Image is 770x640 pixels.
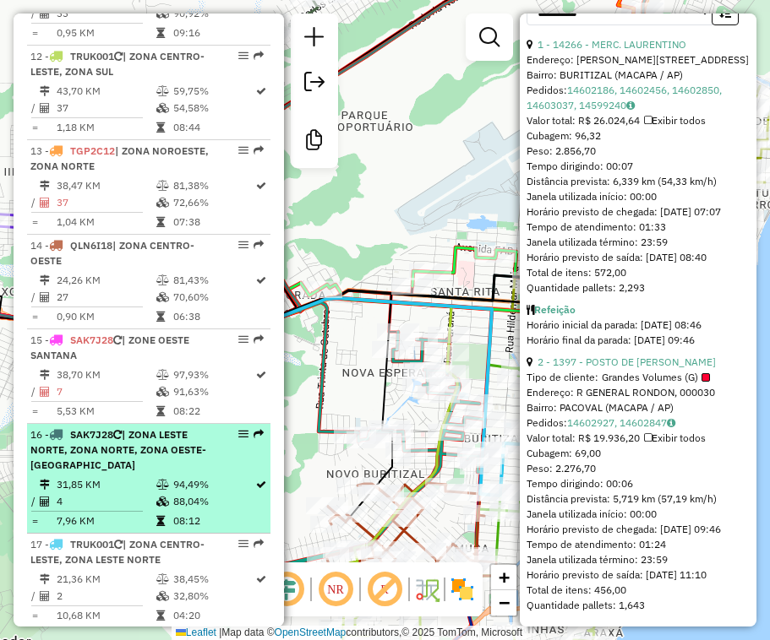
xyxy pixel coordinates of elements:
em: Opções [238,240,248,250]
a: 1 - 14266 - MERC. LAURENTINO [538,38,686,51]
div: Bairro: PACOVAL (MACAPA / AP) [527,400,750,415]
td: 38,47 KM [56,177,156,194]
i: Tempo total em rota [156,28,165,38]
div: Pedidos: [527,415,750,431]
i: Total de Atividades [40,8,50,19]
span: | ZONA LESTE NORTE, ZONA NORTE, ZONA OESTE-[GEOGRAPHIC_DATA] [30,428,206,471]
div: Quantidade pallets: 1,643 [527,598,750,613]
td: 08:44 [172,119,254,136]
span: TRUK001 [70,50,114,62]
td: 1,04 KM [56,214,156,231]
div: Distância prevista: 6,339 km (54,33 km/h) [527,174,750,189]
td: 90,92% [172,5,254,22]
i: Veículo já utilizado nesta sessão [114,540,123,550]
td: / [30,194,39,211]
a: Leaflet [176,626,216,638]
div: Endereço: [PERSON_NAME][STREET_ADDRESS] [527,52,750,68]
div: Valor total: R$ 19.936,20 [527,431,750,446]
span: Exibir todos [644,431,706,444]
div: Janela utilizada início: 00:00 [527,507,750,522]
span: 17 - [30,538,205,566]
span: 16 - [30,428,206,471]
div: Horário previsto de chegada: [DATE] 09:46 [527,522,750,537]
i: % de utilização do peso [156,574,169,584]
td: / [30,588,39,605]
td: 27 [56,289,156,306]
span: Exibir todos [644,114,706,127]
i: Rota otimizada [256,275,266,285]
div: Horário final da parada: [DATE] 09:46 [527,333,750,348]
td: / [30,289,39,306]
span: SAK7J28 [70,334,113,346]
td: 38,70 KM [56,366,156,383]
i: Distância Total [40,181,50,191]
td: 43,70 KM [56,83,156,100]
td: 2 [56,588,156,605]
div: Cubagem: 96,32 [527,128,750,144]
a: Zoom out [491,590,516,616]
td: 7 [56,383,156,400]
i: % de utilização da cubagem [156,8,169,19]
em: Opções [238,539,248,549]
i: Tempo total em rota [156,217,165,227]
td: 0,95 KM [56,24,156,41]
td: 08:12 [172,513,254,529]
td: 31,85 KM [56,476,156,493]
td: = [30,24,39,41]
td: / [30,100,39,117]
span: Ocultar deslocamento [266,569,307,610]
span: QLN6I18 [70,239,112,252]
td: 38,45% [172,571,254,588]
i: Veículo já utilizado nesta sessão [114,52,123,62]
a: Exportar sessão [298,65,331,103]
i: % de utilização do peso [156,275,169,285]
td: 24,26 KM [56,272,156,289]
em: Rota exportada [254,145,264,155]
span: Exibir rótulo [364,569,405,610]
td: 09:16 [172,24,254,41]
i: Observações [667,418,675,428]
i: Tempo total em rota [156,610,165,621]
div: Valor total: R$ 26.024,64 [527,113,750,128]
div: Janela utilizada início: 00:00 [527,189,750,204]
em: Rota exportada [254,51,264,61]
div: Total de itens: 572,00 [527,265,750,280]
i: Rota otimizada [256,86,266,96]
td: 32,80% [172,588,254,605]
td: 88,04% [172,493,254,510]
i: Tempo total em rota [156,516,165,526]
span: 12 - [30,50,205,78]
div: Total de itens: 456,00 [527,583,750,598]
i: % de utilização do peso [156,86,169,96]
td: 08:22 [172,403,254,420]
img: Fluxo de ruas [413,576,440,603]
i: Distância Total [40,480,50,490]
i: % de utilização da cubagem [156,591,169,601]
td: = [30,607,39,624]
i: % de utilização do peso [156,480,169,490]
span: | ZONE OESTE SANTANA [30,334,189,361]
em: Opções [238,145,248,155]
div: Peso: 2.856,70 [527,144,750,159]
td: 04:20 [172,607,254,624]
span: + [499,567,510,588]
td: 37 [56,100,156,117]
td: = [30,403,39,420]
a: OpenStreetMap [275,626,347,638]
i: Rota otimizada [256,480,266,490]
i: Tempo total em rota [156,122,165,133]
td: 07:38 [172,214,254,231]
div: Tempo dirigindo: 00:06 [527,476,750,491]
div: Cubagem: 69,00 [527,446,750,461]
a: 14602927, 14602847 [567,416,675,429]
td: 10,68 KM [56,607,156,624]
span: 13 - [30,144,209,172]
td: 94,49% [172,476,254,493]
i: Rota otimizada [256,181,266,191]
i: Veículo já utilizado nesta sessão [113,430,122,440]
div: Horário inicial da parada: [DATE] 08:46 [527,317,750,333]
em: Rota exportada [254,429,264,439]
span: TGP2C12 [70,144,115,157]
div: Quantidade pallets: 2,293 [527,280,750,296]
i: Distância Total [40,275,50,285]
